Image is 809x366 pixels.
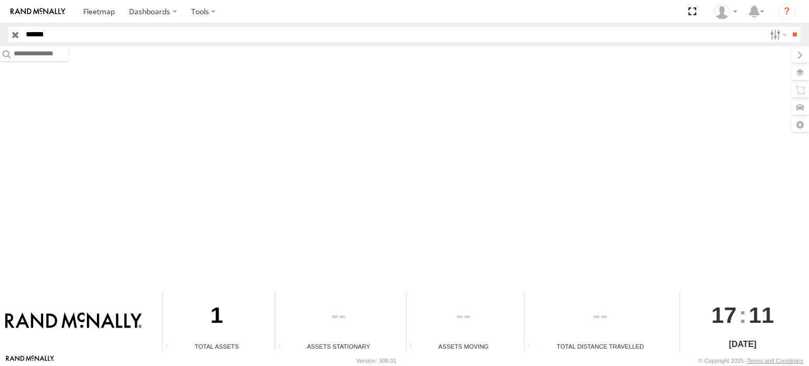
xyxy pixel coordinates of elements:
div: Assets Stationary [275,342,402,351]
div: Jose Goitia [711,4,741,19]
div: Total number of assets current in transit. [407,343,422,351]
div: Version: 308.01 [357,358,397,364]
label: Search Filter Options [766,27,788,42]
a: Terms and Conditions [747,358,803,364]
div: [DATE] [680,338,805,351]
div: Total number of Enabled Assets [163,343,179,351]
img: Rand McNally [5,312,142,330]
img: rand-logo.svg [11,8,65,15]
div: Total distance travelled by all assets within specified date range and applied filters [525,343,540,351]
div: Total Distance Travelled [525,342,676,351]
div: : [680,292,805,338]
span: 11 [749,292,774,338]
div: Assets Moving [407,342,521,351]
div: Total number of assets current stationary. [275,343,291,351]
label: Map Settings [791,117,809,132]
div: 1 [163,292,271,342]
span: 17 [712,292,737,338]
div: Total Assets [163,342,271,351]
i: ? [778,3,795,20]
div: © Copyright 2025 - [698,358,803,364]
a: Visit our Website [6,355,54,366]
